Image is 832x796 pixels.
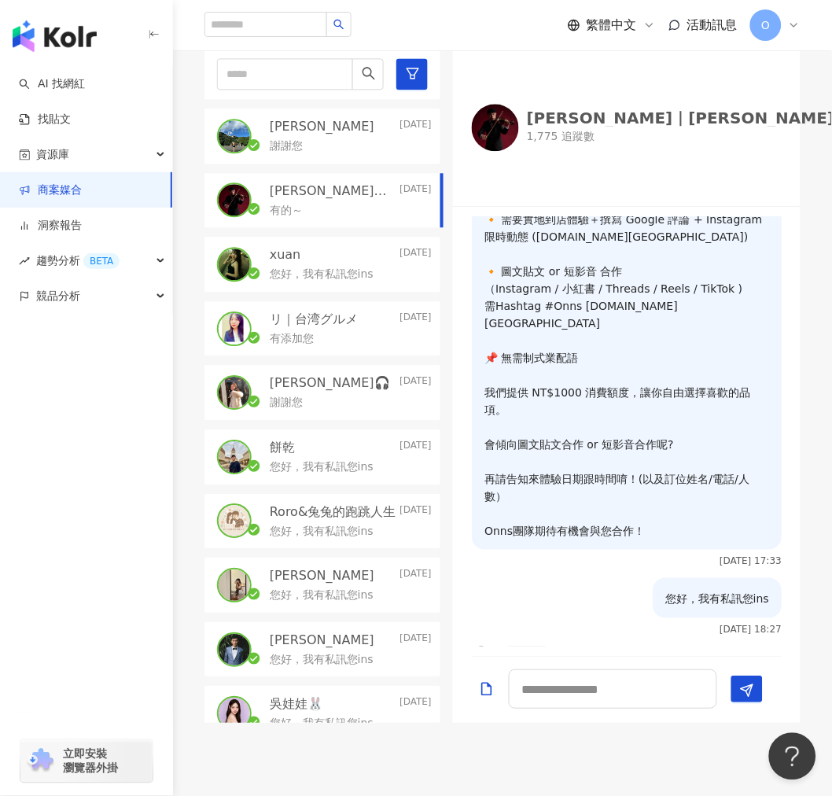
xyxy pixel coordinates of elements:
a: chrome extension立即安裝 瀏覽器外掛 [20,740,153,783]
span: rise [19,256,30,267]
img: KOL Avatar [219,184,250,216]
p: [DATE] [399,182,432,200]
p: [PERSON_NAME] [270,567,374,584]
p: 謝謝您 [270,138,303,154]
a: 洞察報告 [19,218,82,234]
span: 活動訊息 [687,17,738,32]
p: 有添加您 [270,331,314,347]
p: 您好，我有私訊您ins [270,459,374,475]
p: [PERSON_NAME]｜[PERSON_NAME] [270,182,396,200]
img: KOL Avatar [219,249,250,280]
img: KOL Avatar [219,698,250,729]
span: 趨勢分析 [36,243,120,278]
p: 您好，我有私訊您ins [270,716,374,732]
p: [DATE] [399,503,432,521]
p: [DATE] [399,311,432,328]
span: filter [406,66,420,80]
p: [DATE] [399,246,432,263]
p: [PERSON_NAME]🎧 [270,374,390,392]
button: Add a file [479,670,495,707]
img: KOL Avatar [219,569,250,601]
p: 您好，我有私訊您ins [270,588,374,603]
p: 您好，[PERSON_NAME]合作。 請問互惠合作方式，傾向體驗 ONNS Café 還是 Shisha Bar呢😊 以下為互惠內容： 🔸 需要實地到店體驗＋撰寫 Google 評論 + In... [484,107,769,540]
p: xuan [270,246,301,263]
p: [DATE] [399,439,432,456]
span: 立即安裝 瀏覽器外掛 [63,747,118,776]
span: 競品分析 [36,278,80,314]
p: [DATE] [399,695,432,713]
img: chrome extension [25,749,56,774]
p: [PERSON_NAME] [270,118,374,135]
p: 您好，我有私訊您ins [270,524,374,540]
a: searchAI 找網紅 [19,76,85,92]
p: 吳娃娃🐰 [270,695,323,713]
button: Send [731,676,763,702]
p: [DATE] [399,118,432,135]
img: KOL Avatar [219,634,250,665]
p: [DATE] 18:27 [720,625,782,636]
img: KOL Avatar [472,104,519,151]
p: 餅乾 [270,439,295,456]
p: 謝謝您 [270,395,303,411]
p: [PERSON_NAME] [270,632,374,649]
iframe: Help Scout Beacon - Open [769,733,816,780]
img: KOL Avatar [219,313,250,345]
span: search [333,19,344,30]
img: KOL Avatar [219,441,250,473]
span: 資源庫 [36,137,69,172]
div: BETA [83,253,120,269]
a: 找貼文 [19,112,71,127]
p: [DATE] 17:33 [720,556,782,567]
p: Roro&兔兔的跑跳人生 [270,503,396,521]
img: KOL Avatar [219,377,250,408]
a: 商案媒合 [19,182,82,198]
p: 您好，我有私訊您ins [665,591,769,608]
p: リ｜台湾グルメ [270,311,358,328]
span: search [362,66,376,80]
p: 您好，我有私訊您ins [270,652,374,668]
p: [DATE] [399,632,432,649]
p: [DATE] [399,374,432,392]
img: logo [13,20,97,52]
p: 您好，我有私訊您ins [270,267,374,282]
img: KOL Avatar [219,120,250,152]
p: 有的～ [270,203,303,219]
p: [DATE] [399,567,432,584]
img: KOL Avatar [219,505,250,536]
span: 繁體中文 [587,17,637,34]
span: O [761,17,770,34]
